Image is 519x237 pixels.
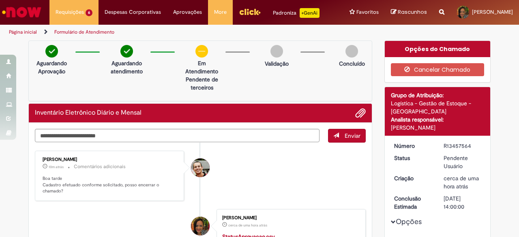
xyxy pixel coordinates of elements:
img: circle-minus.png [195,45,208,58]
span: Rascunhos [398,8,427,16]
img: img-circle-grey.png [345,45,358,58]
div: [PERSON_NAME] [43,157,178,162]
p: Concluído [339,60,365,68]
a: Página inicial [9,29,37,35]
div: Grupo de Atribuição: [391,91,485,99]
p: Validação [265,60,289,68]
div: Pendente Usuário [444,154,481,170]
img: img-circle-grey.png [270,45,283,58]
span: Enviar [345,132,360,139]
div: Padroniza [273,8,320,18]
time: 28/08/2025 12:23:56 [444,175,479,190]
textarea: Digite sua mensagem aqui... [35,129,320,142]
span: Favoritos [356,8,379,16]
div: Thomas Menoncello Fernandes [191,158,210,177]
p: Pendente de terceiros [182,75,221,92]
span: Despesas Corporativas [105,8,161,16]
span: More [214,8,227,16]
div: Opções do Chamado [385,41,491,57]
img: check-circle-green.png [120,45,133,58]
ul: Trilhas de página [6,25,340,40]
span: [PERSON_NAME] [472,9,513,15]
h2: Inventário Eletrônico Diário e Mensal Histórico de tíquete [35,109,142,117]
div: [PERSON_NAME] [391,124,485,132]
time: 28/08/2025 12:23:47 [228,223,267,228]
div: Logística - Gestão de Estoque - [GEOGRAPHIC_DATA] [391,99,485,115]
p: Em Atendimento [182,59,221,75]
p: Aguardando Aprovação [32,59,71,75]
button: Adicionar anexos [355,108,366,118]
a: Rascunhos [391,9,427,16]
button: Enviar [328,129,366,143]
dt: Status [388,154,438,162]
span: 10m atrás [49,164,64,169]
span: 6 [86,9,92,16]
dt: Criação [388,174,438,182]
span: Requisições [56,8,84,16]
a: Formulário de Atendimento [54,29,114,35]
span: Aprovações [173,8,202,16]
p: Aguardando atendimento [107,59,146,75]
div: [DATE] 14:00:00 [444,194,481,211]
img: ServiceNow [1,4,43,20]
img: click_logo_yellow_360x200.png [239,6,261,18]
span: cerca de uma hora atrás [444,175,479,190]
div: R13457564 [444,142,481,150]
div: Analista responsável: [391,115,485,124]
div: Bruna Pereira Machado [191,217,210,235]
dt: Conclusão Estimada [388,194,438,211]
small: Comentários adicionais [74,163,126,170]
div: [PERSON_NAME] [222,216,357,220]
div: 28/08/2025 12:23:56 [444,174,481,190]
dt: Número [388,142,438,150]
p: Boa tarde Cadastro efetuado conforme solicitado, posso encerrar o chamado? [43,175,178,194]
span: cerca de uma hora atrás [228,223,267,228]
button: Cancelar Chamado [391,63,485,76]
img: check-circle-green.png [45,45,58,58]
time: 28/08/2025 13:28:12 [49,164,64,169]
p: +GenAi [300,8,320,18]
